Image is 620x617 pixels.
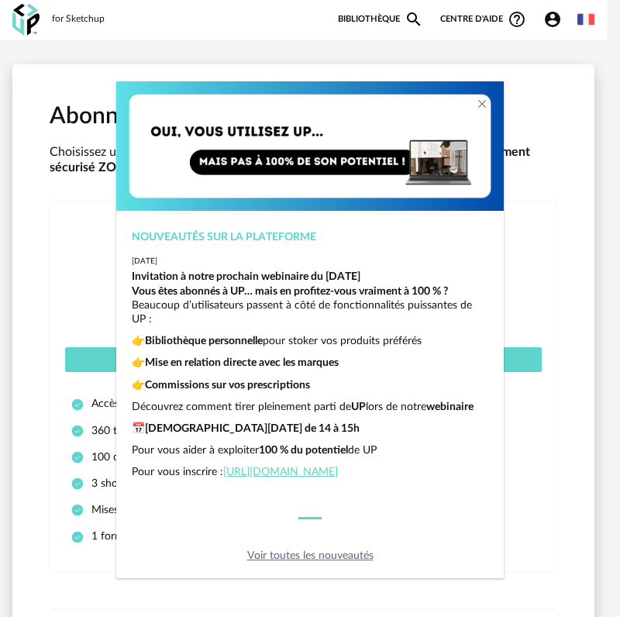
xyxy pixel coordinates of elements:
strong: Commissions sur vos prescriptions [145,380,310,391]
strong: Vous êtes abonnés à UP… mais en profitez-vous vraiment à 100 % ? [132,286,448,297]
div: [DATE] [132,257,488,267]
p: 👉 [132,356,488,370]
button: Close [476,97,488,113]
p: 👉 pour stoker vos produits préférés [132,334,488,348]
strong: Bibliothèque personnelle [145,336,263,346]
div: dialog [116,81,504,577]
p: Pour vous aider à exploiter de UP [132,443,488,457]
a: Voir toutes les nouveautés [247,550,374,561]
p: 📅 [132,422,488,436]
p: Pour vous inscrire : [132,465,488,479]
p: Découvrez comment tirer pleinement parti de lors de notre [132,400,488,414]
p: 👉 [132,378,488,392]
strong: webinaire [426,402,474,412]
strong: [DEMOGRAPHIC_DATA][DATE] de 14 à 15h [145,423,360,434]
img: Copie%20de%20Orange%20Yellow%20Gradient%20Minimal%20Coming%20Soon%20Email%20Header%20(1)%20(1).png [116,81,504,211]
strong: 100 % du potentiel [259,445,348,456]
div: Nouveautés sur la plateforme [132,230,488,244]
div: Invitation à notre prochain webinaire du [DATE] [132,270,488,284]
strong: UP [351,402,366,412]
p: Beaucoup d’utilisateurs passent à côté de fonctionnalités puissantes de UP : [132,284,488,327]
a: [URL][DOMAIN_NAME] [223,467,338,477]
strong: Mise en relation directe avec les marques [145,357,339,368]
